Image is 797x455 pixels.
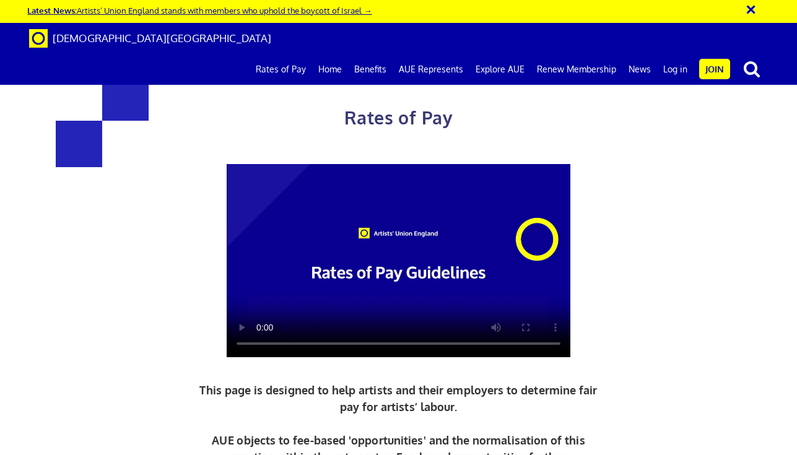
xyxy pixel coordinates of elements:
[622,54,657,85] a: News
[531,54,622,85] a: Renew Membership
[250,54,312,85] a: Rates of Pay
[53,32,271,45] span: [DEMOGRAPHIC_DATA][GEOGRAPHIC_DATA]
[344,106,453,129] span: Rates of Pay
[312,54,348,85] a: Home
[348,54,393,85] a: Benefits
[27,5,77,15] strong: Latest News:
[657,54,694,85] a: Log in
[469,54,531,85] a: Explore AUE
[393,54,469,85] a: AUE Represents
[733,56,771,82] button: search
[699,59,730,79] a: Join
[20,23,281,54] a: Brand [DEMOGRAPHIC_DATA][GEOGRAPHIC_DATA]
[27,5,372,15] a: Latest News:Artists’ Union England stands with members who uphold the boycott of Israel →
